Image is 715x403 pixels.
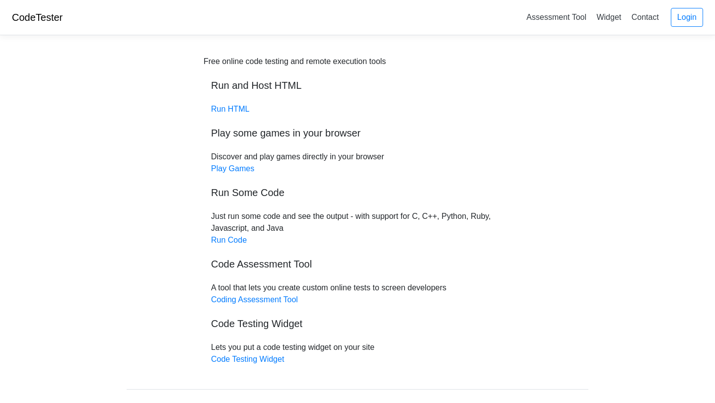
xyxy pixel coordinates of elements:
h5: Play some games in your browser [211,127,504,139]
a: Run HTML [211,105,249,113]
a: Login [671,8,703,27]
h5: Run and Host HTML [211,79,504,91]
a: Run Code [211,236,247,244]
a: Code Testing Widget [211,355,284,363]
div: Free online code testing and remote execution tools [204,56,386,67]
a: Widget [592,9,625,25]
a: Coding Assessment Tool [211,295,298,304]
a: Play Games [211,164,254,173]
h5: Code Assessment Tool [211,258,504,270]
a: CodeTester [12,12,63,23]
div: Discover and play games directly in your browser Just run some code and see the output - with sup... [204,56,511,365]
h5: Run Some Code [211,187,504,199]
a: Contact [628,9,663,25]
a: Assessment Tool [522,9,590,25]
h5: Code Testing Widget [211,318,504,330]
